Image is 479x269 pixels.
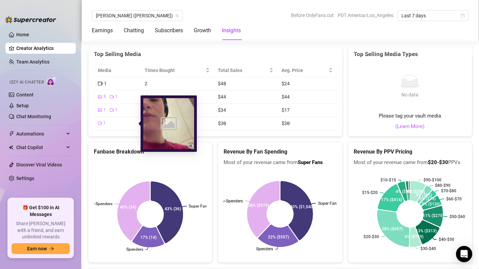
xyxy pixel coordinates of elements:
img: logo-BBDzfeDw.svg [5,16,56,23]
span: Earn now [27,246,47,251]
text: $70-$80 [441,189,456,193]
span: video-camera [98,81,103,86]
span: Most of your revenue came from [224,159,336,167]
span: calendar [461,14,465,18]
span: 1 [115,93,118,100]
span: picture [98,95,102,99]
span: Avg. Price [282,67,327,74]
text: Low-Spenders [86,201,112,206]
span: Times Bought [145,67,205,74]
span: $44 [282,93,289,100]
span: $34 [218,107,226,113]
span: 1 [145,93,147,100]
text: $50-$60 [450,214,465,219]
text: $90-$100 [423,178,441,182]
h5: Revenue By PPV Pricing [354,148,466,156]
span: $44 [218,93,226,100]
span: 3 [103,93,106,100]
a: Team Analytics [16,59,49,65]
span: Automations [16,128,64,139]
span: $30 [282,120,289,126]
text: $60-$70 [446,197,462,201]
h5: Revenue By Fan Spending [224,148,336,156]
text: $15-$20 [362,190,378,195]
h5: Fanbase Breakdown [94,148,207,156]
text: Spenders [256,247,273,252]
a: Content [16,92,34,97]
text: Super Fans [189,204,210,209]
span: Rosie (rosiehues) [96,11,179,21]
div: Earnings [92,26,113,35]
text: $30-$40 [420,246,436,251]
text: Super Fans [318,201,339,206]
span: Share [PERSON_NAME] with a friend, and earn unlimited rewards [12,220,70,240]
span: $17 [282,107,289,113]
text: Low-Spenders [217,199,243,203]
span: video-camera [98,121,102,125]
b: Super Fans [298,159,323,165]
a: Chat Monitoring [16,114,51,119]
a: Setup [16,103,29,108]
img: Chat Copilot [9,145,13,150]
span: PDT America/Los_Angeles [338,10,393,20]
span: 1 [103,120,106,126]
span: Izzy AI Chatter [9,79,44,86]
a: Creator Analytics [16,43,70,54]
span: Before OnlyFans cut [291,10,334,20]
span: team [175,14,179,18]
text: $20-$30 [363,234,379,239]
span: 1 [104,80,107,87]
span: video-camera [189,143,193,148]
img: AI Chatter [46,76,57,86]
button: Earn nowarrow-right [12,243,70,254]
div: Open Intercom Messenger [456,246,472,262]
span: picture [98,108,102,112]
div: Insights [222,26,241,35]
span: 1 [103,107,106,113]
th: Avg. Price [277,64,337,77]
a: Settings [16,176,34,181]
span: 1 [115,107,118,113]
span: $48 [218,80,226,87]
div: Subscribers [155,26,183,35]
span: Please tag your vault media [379,112,441,120]
text: $80-$90 [435,183,451,188]
span: Chat Copilot [16,142,64,153]
span: 🎁 Get $100 in AI Messages [12,204,70,218]
div: Growth [194,26,211,35]
a: (Learn More) [395,123,424,131]
div: Chatting [124,26,144,35]
div: No data [399,91,421,98]
text: $10-$15 [380,178,396,183]
span: video-camera [110,95,114,99]
span: 2 [145,80,147,87]
text: Spenders [126,247,143,252]
span: $24 [282,80,289,87]
a: Discover Viral Videos [16,162,62,167]
span: thunderbolt [9,131,14,137]
span: $30 [218,120,226,126]
span: arrow-right [49,246,54,251]
div: Top Selling Media Types [354,50,466,59]
a: Home [16,32,29,37]
div: Top Selling Media [94,50,337,59]
span: Last 7 days [401,11,464,21]
th: Media [94,64,141,77]
th: Total Sales [214,64,277,77]
span: video-camera [110,108,114,112]
th: Times Bought [141,64,214,77]
text: $40-$50 [439,237,454,242]
span: Total Sales [218,67,268,74]
b: $20-$30 [428,159,448,165]
span: Most of your revenue came from PPVs [354,159,466,167]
